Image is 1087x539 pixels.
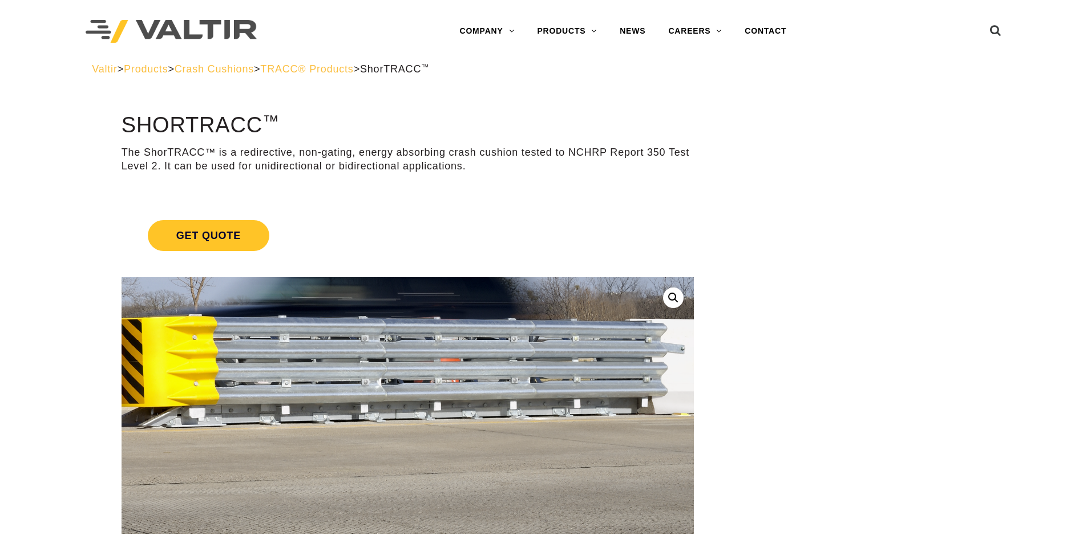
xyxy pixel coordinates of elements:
[124,63,168,75] a: Products
[148,220,269,251] span: Get Quote
[260,63,353,75] a: TRACC® Products
[733,20,798,43] a: CONTACT
[657,20,733,43] a: CAREERS
[526,20,608,43] a: PRODUCTS
[360,63,430,75] span: ShorTRACC
[262,112,279,130] sup: ™
[608,20,657,43] a: NEWS
[86,20,257,43] img: Valtir
[175,63,254,75] a: Crash Cushions
[122,146,694,173] p: The ShorTRACC™ is a redirective, non-gating, energy absorbing crash cushion tested to NCHRP Repor...
[421,63,429,71] sup: ™
[448,20,526,43] a: COMPANY
[92,63,995,76] div: > > > >
[92,63,117,75] a: Valtir
[122,206,694,265] a: Get Quote
[122,114,694,137] h1: ShorTRACC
